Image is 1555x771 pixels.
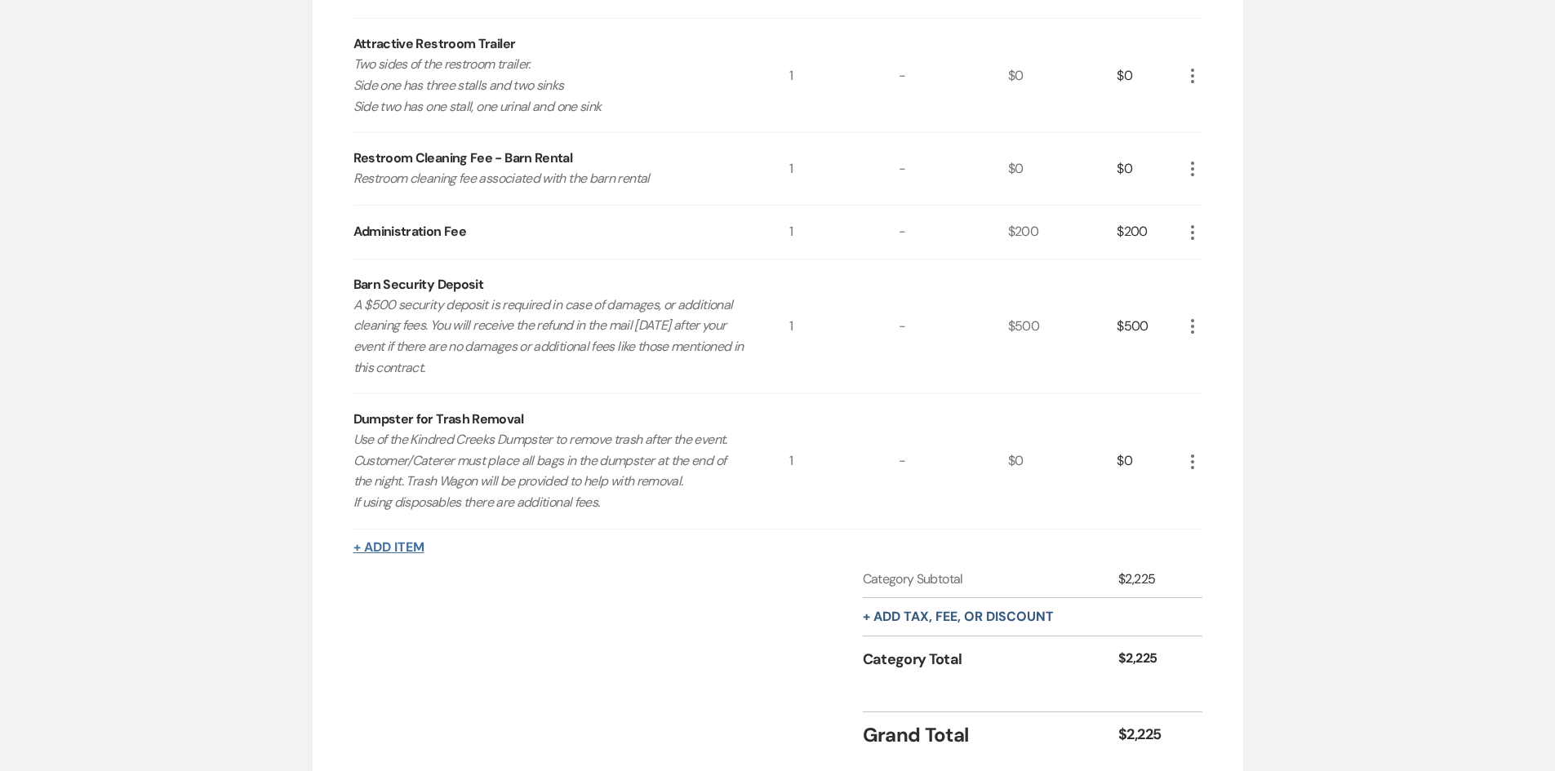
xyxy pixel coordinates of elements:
[789,394,899,528] div: 1
[863,649,1119,671] div: Category Total
[899,206,1008,259] div: -
[1118,649,1182,671] div: $2,225
[1118,724,1182,746] div: $2,225
[789,133,899,205] div: 1
[1117,19,1182,132] div: $0
[353,541,424,554] button: + Add Item
[899,394,1008,528] div: -
[353,148,573,168] div: Restroom Cleaning Fee - Barn Rental
[1008,259,1117,393] div: $500
[1008,133,1117,205] div: $0
[863,610,1054,623] button: + Add tax, fee, or discount
[353,275,484,295] div: Barn Security Deposit
[1117,394,1182,528] div: $0
[353,168,746,189] p: Restroom cleaning fee associated with the barn rental
[353,222,466,241] div: Administration Fee
[353,295,746,378] p: A $500 security deposit is required in case of damages, or additional cleaning fees. You will rec...
[863,569,1119,589] div: Category Subtotal
[899,259,1008,393] div: -
[1117,206,1182,259] div: $200
[353,54,746,117] p: Two sides of the restroom trailer. Side one has three stalls and two sinks Side two has one stall...
[1008,206,1117,259] div: $200
[863,720,1119,750] div: Grand Total
[1117,133,1182,205] div: $0
[899,19,1008,132] div: -
[1008,394,1117,528] div: $0
[353,429,746,512] p: Use of the Kindred Creeks Dumpster to remove trash after the event. Customer/Caterer must place a...
[1008,19,1117,132] div: $0
[789,206,899,259] div: 1
[789,259,899,393] div: 1
[789,19,899,132] div: 1
[899,133,1008,205] div: -
[353,410,523,429] div: Dumpster for Trash Removal
[353,34,516,54] div: Attractive Restroom Trailer
[1117,259,1182,393] div: $500
[1118,569,1182,589] div: $2,225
